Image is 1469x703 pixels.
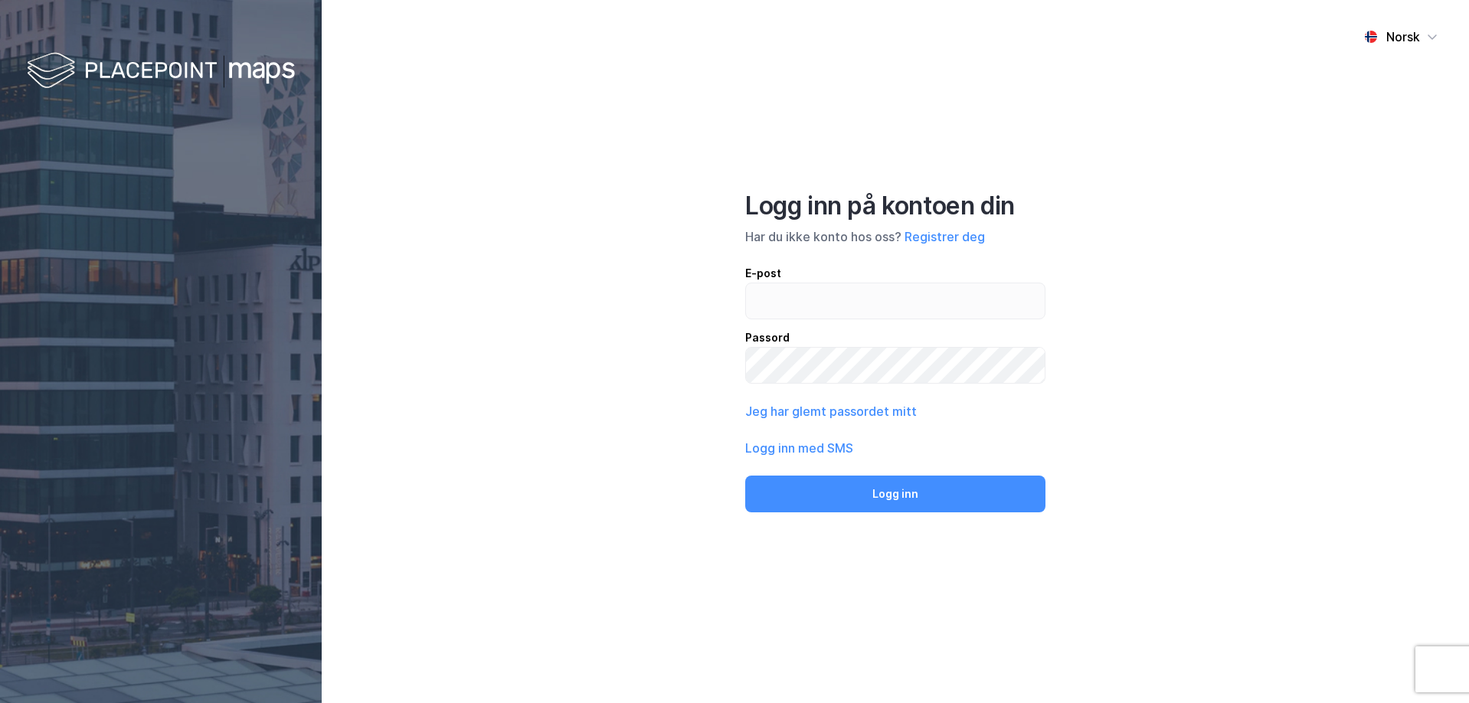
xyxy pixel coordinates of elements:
button: Jeg har glemt passordet mitt [745,402,917,420]
div: E-post [745,264,1045,283]
button: Registrer deg [905,227,985,246]
div: Norsk [1386,28,1420,46]
button: Logg inn med SMS [745,439,853,457]
div: Logg inn på kontoen din [745,191,1045,221]
img: logo-white.f07954bde2210d2a523dddb988cd2aa7.svg [27,49,295,94]
button: Logg inn [745,476,1045,512]
div: Passord [745,329,1045,347]
div: Har du ikke konto hos oss? [745,227,1045,246]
